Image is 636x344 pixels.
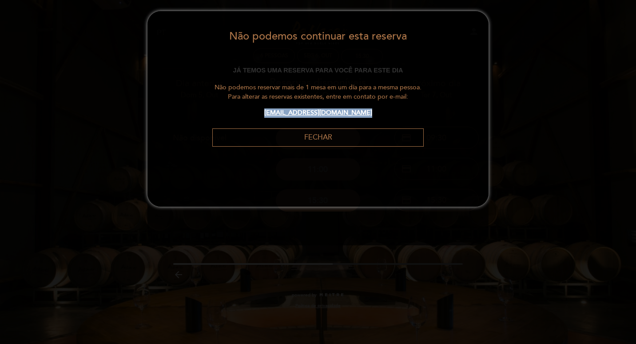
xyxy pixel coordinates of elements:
p: Não podemos reservar mais de 1 mesa em um día para a mesma pessoa. Para alterar as reservas exist... [212,83,424,101]
a: [EMAIL_ADDRESS][DOMAIN_NAME] [264,109,372,116]
h3: Não podemos continuar esta reserva [147,20,489,53]
h4: JÁ TEMOS UMA RESERVA PARA VOCÊ PARA ESTE DIA [147,67,489,74]
button: FECHAR [212,128,424,147]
